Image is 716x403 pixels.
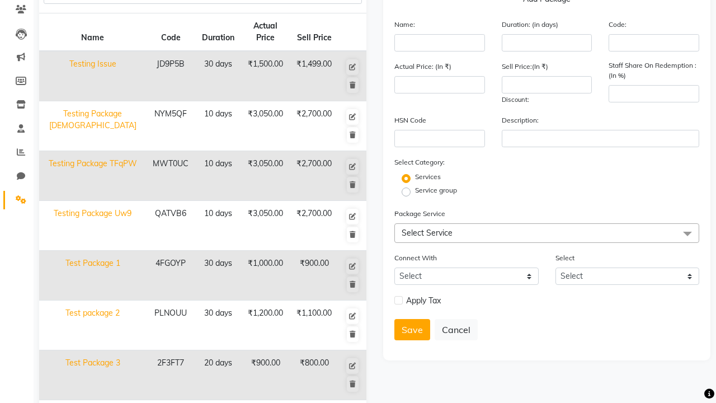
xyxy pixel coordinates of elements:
[195,13,241,51] th: Duration
[195,301,241,350] td: 30 days
[394,115,426,125] label: HSN Code
[146,201,195,251] td: QATVB6
[241,151,290,201] td: ₹3,050.00
[502,62,548,72] label: Sell Price:(In ₹)
[290,101,338,151] td: ₹2,700.00
[290,13,338,51] th: Sell Price
[39,151,146,201] td: Testing Package TFqPW
[241,51,290,101] td: ₹1,500.00
[241,13,290,51] th: Actual Price
[415,172,441,182] label: Services
[394,319,430,340] button: Save
[241,350,290,400] td: ₹900.00
[290,350,338,400] td: ₹800.00
[146,51,195,101] td: JD9P5B
[39,51,146,101] td: Testing Issue
[195,201,241,251] td: 10 days
[146,101,195,151] td: NYM5QF
[39,301,146,350] td: Test package 2
[39,350,146,400] td: Test Package 3
[195,151,241,201] td: 10 days
[609,60,699,81] label: Staff Share On Redemption :(In %)
[290,151,338,201] td: ₹2,700.00
[241,301,290,350] td: ₹1,200.00
[394,20,415,30] label: Name:
[394,62,451,72] label: Actual Price: (In ₹)
[415,185,457,195] label: Service group
[502,20,558,30] label: Duration: (in days)
[435,319,478,340] button: Cancel
[394,157,445,167] label: Select Category:
[146,350,195,400] td: 2F3FT7
[402,228,453,238] span: Select Service
[195,251,241,301] td: 30 days
[241,251,290,301] td: ₹1,000.00
[39,251,146,301] td: Test Package 1
[195,350,241,400] td: 20 days
[406,295,441,307] span: Apply Tax
[241,101,290,151] td: ₹3,050.00
[39,201,146,251] td: Testing Package Uw9
[290,51,338,101] td: ₹1,499.00
[555,253,574,263] label: Select
[290,251,338,301] td: ₹900.00
[290,301,338,350] td: ₹1,100.00
[502,96,529,104] span: Discount:
[146,251,195,301] td: 4FGOYP
[146,301,195,350] td: PLNOUU
[146,13,195,51] th: Code
[394,253,437,263] label: Connect With
[195,101,241,151] td: 10 days
[146,151,195,201] td: MWT0UC
[195,51,241,101] td: 30 days
[290,201,338,251] td: ₹2,700.00
[39,101,146,151] td: Testing Package [DEMOGRAPHIC_DATA]
[394,209,445,219] label: Package Service
[241,201,290,251] td: ₹3,050.00
[39,13,146,51] th: Name
[502,115,539,125] label: Description:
